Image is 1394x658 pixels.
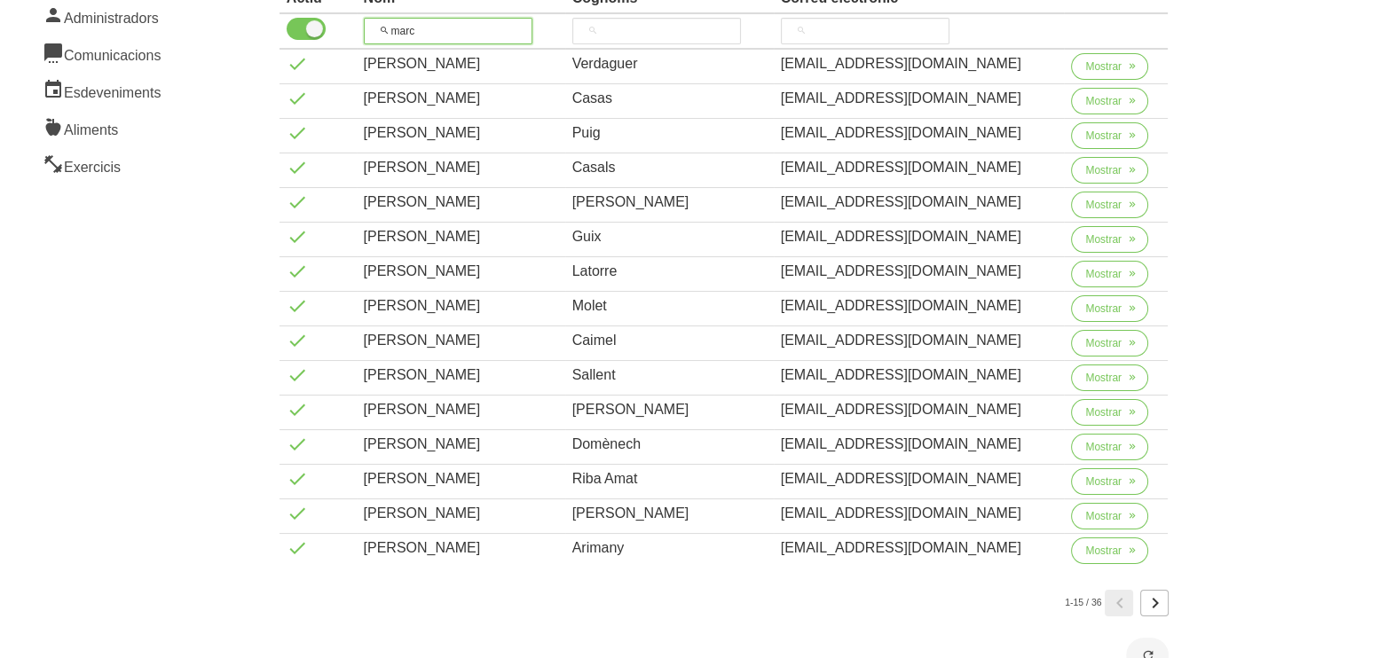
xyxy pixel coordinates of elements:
[572,157,767,178] div: Casals
[1085,474,1122,490] span: Mostrar
[364,468,558,490] div: [PERSON_NAME]
[1085,301,1122,317] span: Mostrar
[572,364,767,386] div: Sallent
[1071,295,1148,322] button: Mostrar
[1140,590,1169,616] a: Page 2.
[572,434,767,455] div: Domènech
[1071,192,1148,218] button: Mostrar
[781,226,1058,247] div: [EMAIL_ADDRESS][DOMAIN_NAME]
[1071,295,1148,329] a: Mostrar
[1071,192,1148,225] a: Mostrar
[1085,543,1122,559] span: Mostrar
[1071,157,1148,191] a: Mostrar
[781,88,1058,109] div: [EMAIL_ADDRESS][DOMAIN_NAME]
[781,468,1058,490] div: [EMAIL_ADDRESS][DOMAIN_NAME]
[781,261,1058,282] div: [EMAIL_ADDRESS][DOMAIN_NAME]
[364,364,558,386] div: [PERSON_NAME]
[1071,537,1148,564] button: Mostrar
[1085,335,1122,351] span: Mostrar
[572,330,767,351] div: Caimel
[1071,122,1148,149] button: Mostrar
[781,157,1058,178] div: [EMAIL_ADDRESS][DOMAIN_NAME]
[1071,434,1148,460] button: Mostrar
[572,88,767,109] div: Casas
[1071,468,1148,502] a: Mostrar
[364,157,558,178] div: [PERSON_NAME]
[1071,88,1148,121] a: Mostrar
[572,295,767,317] div: Molet
[1085,162,1122,178] span: Mostrar
[1071,399,1148,426] button: Mostrar
[364,226,558,247] div: [PERSON_NAME]
[364,122,558,144] div: [PERSON_NAME]
[1085,59,1122,74] span: Mostrar
[1071,399,1148,433] a: Mostrar
[1085,404,1122,420] span: Mostrar
[572,537,767,559] div: Arimany
[364,503,558,524] div: [PERSON_NAME]
[781,192,1058,213] div: [EMAIL_ADDRESS][DOMAIN_NAME]
[1065,596,1101,610] small: 1-15 / 36
[1085,439,1122,455] span: Mostrar
[572,192,767,213] div: [PERSON_NAME]
[572,468,767,490] div: Riba Amat
[572,226,767,247] div: Guix
[781,53,1058,74] div: [EMAIL_ADDRESS][DOMAIN_NAME]
[572,399,767,420] div: [PERSON_NAME]
[364,192,558,213] div: [PERSON_NAME]
[364,261,558,282] div: [PERSON_NAME]
[1071,88,1148,114] button: Mostrar
[1071,226,1148,253] button: Mostrar
[364,53,558,74] div: [PERSON_NAME]
[572,503,767,524] div: [PERSON_NAME]
[1071,53,1148,87] a: Mostrar
[781,503,1058,524] div: [EMAIL_ADDRESS][DOMAIN_NAME]
[364,399,558,420] div: [PERSON_NAME]
[781,330,1058,351] div: [EMAIL_ADDRESS][DOMAIN_NAME]
[1071,53,1148,80] button: Mostrar
[1071,503,1148,537] a: Mostrar
[1071,226,1148,260] a: Mostrar
[1085,93,1122,109] span: Mostrar
[1085,231,1122,247] span: Mostrar
[1105,590,1133,616] a: Page 0.
[781,399,1058,420] div: [EMAIL_ADDRESS][DOMAIN_NAME]
[1071,364,1148,398] a: Mostrar
[1071,261,1148,294] a: Mostrar
[1071,157,1148,184] button: Mostrar
[1085,370,1122,386] span: Mostrar
[32,146,183,184] a: Exercicis
[572,122,767,144] div: Puig
[1071,122,1148,156] a: Mostrar
[364,537,558,559] div: [PERSON_NAME]
[1071,364,1148,391] button: Mostrar
[32,72,183,109] a: Esdeveniments
[364,330,558,351] div: [PERSON_NAME]
[781,122,1058,144] div: [EMAIL_ADDRESS][DOMAIN_NAME]
[32,35,183,72] a: Comunicacions
[364,434,558,455] div: [PERSON_NAME]
[1071,537,1148,571] a: Mostrar
[781,537,1058,559] div: [EMAIL_ADDRESS][DOMAIN_NAME]
[364,295,558,317] div: [PERSON_NAME]
[572,53,767,74] div: Verdaguer
[1071,434,1148,467] a: Mostrar
[364,88,558,109] div: [PERSON_NAME]
[1085,266,1122,282] span: Mostrar
[1085,197,1122,213] span: Mostrar
[32,109,183,146] a: Aliments
[1071,503,1148,529] button: Mostrar
[781,434,1058,455] div: [EMAIL_ADDRESS][DOMAIN_NAME]
[572,261,767,282] div: Latorre
[1071,330,1148,356] button: Mostrar
[781,364,1058,386] div: [EMAIL_ADDRESS][DOMAIN_NAME]
[1071,330,1148,364] a: Mostrar
[781,295,1058,317] div: [EMAIL_ADDRESS][DOMAIN_NAME]
[1085,128,1122,144] span: Mostrar
[1071,468,1148,495] button: Mostrar
[1071,261,1148,287] button: Mostrar
[1085,508,1122,524] span: Mostrar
